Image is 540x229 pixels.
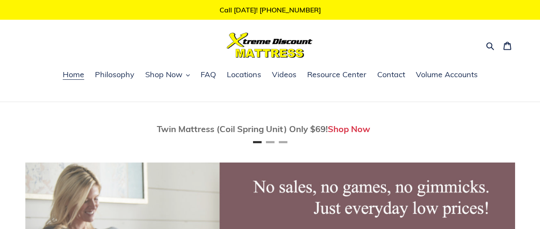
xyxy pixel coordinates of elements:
a: Contact [373,69,409,81]
a: FAQ [196,69,220,81]
a: Resource Center [303,69,371,81]
a: Philosophy [91,69,139,81]
a: Home [58,69,88,81]
button: Shop Now [141,69,194,81]
span: Resource Center [307,69,366,80]
span: Contact [377,69,405,80]
img: Xtreme Discount Mattress [227,33,313,58]
span: Home [63,69,84,80]
a: Shop Now [328,124,370,134]
span: Locations [227,69,261,80]
a: Locations [223,69,265,81]
button: Page 1 [253,141,262,143]
span: FAQ [201,69,216,80]
a: Volume Accounts [412,69,482,81]
span: Shop Now [145,69,183,80]
button: Page 3 [279,141,287,143]
button: Page 2 [266,141,275,143]
span: Philosophy [95,69,134,80]
a: Videos [268,69,301,81]
span: Videos [272,69,296,80]
span: Twin Mattress (Coil Spring Unit) Only $69! [157,124,328,134]
span: Volume Accounts [416,69,478,80]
